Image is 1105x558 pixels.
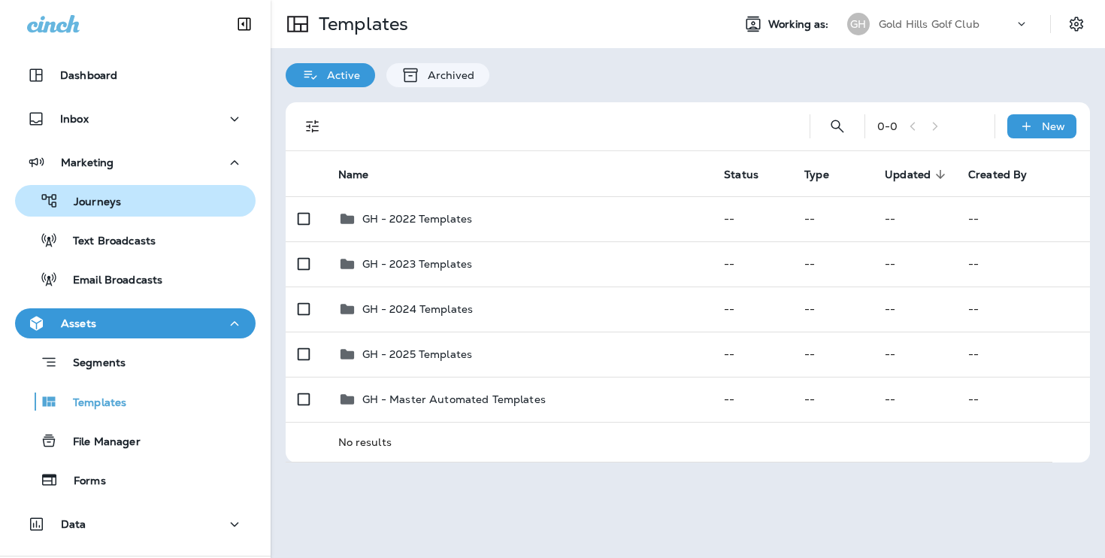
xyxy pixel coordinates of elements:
div: GH [847,13,870,35]
p: Active [319,69,360,81]
p: Templates [313,13,408,35]
button: File Manager [15,425,256,456]
span: Created By [968,168,1027,181]
span: Updated [885,168,950,181]
button: Dashboard [15,60,256,90]
p: Segments [58,356,126,371]
p: File Manager [58,435,141,450]
button: Email Broadcasts [15,263,256,295]
td: -- [792,196,873,241]
span: Updated [885,168,931,181]
p: Marketing [61,156,114,168]
button: Segments [15,346,256,378]
span: Status [724,168,758,181]
button: Filters [298,111,328,141]
span: Type [804,168,829,181]
td: -- [792,241,873,287]
td: -- [956,332,1090,377]
td: -- [956,241,1090,287]
td: -- [712,241,792,287]
td: -- [873,196,956,241]
p: Data [61,518,86,530]
p: GH - 2025 Templates [362,348,473,360]
div: 0 - 0 [877,120,898,132]
td: -- [956,377,1090,422]
td: No results [326,422,1053,462]
button: Text Broadcasts [15,224,256,256]
span: Working as: [768,18,832,31]
span: Status [724,168,778,181]
p: Assets [61,317,96,329]
p: Inbox [60,113,89,125]
button: Search Templates [822,111,852,141]
p: Gold Hills Golf Club [879,18,979,30]
button: Settings [1063,11,1090,38]
p: GH - 2022 Templates [362,213,473,225]
p: GH - 2023 Templates [362,258,473,270]
button: Data [15,509,256,539]
td: -- [792,332,873,377]
p: Forms [59,475,106,489]
span: Type [804,168,849,181]
button: Journeys [15,185,256,217]
td: -- [712,196,792,241]
td: -- [956,287,1090,332]
td: -- [873,287,956,332]
span: Created By [968,168,1046,181]
p: New [1042,120,1065,132]
p: Email Broadcasts [58,274,162,288]
td: -- [792,287,873,332]
td: -- [873,377,956,422]
p: GH - 2024 Templates [362,303,474,315]
p: GH - Master Automated Templates [362,393,546,405]
td: -- [956,196,1090,241]
td: -- [873,241,956,287]
td: -- [712,332,792,377]
td: -- [873,332,956,377]
button: Marketing [15,147,256,177]
button: Assets [15,308,256,338]
p: Text Broadcasts [58,235,156,249]
td: -- [712,287,792,332]
span: Name [338,168,389,181]
button: Collapse Sidebar [223,9,265,39]
td: -- [792,377,873,422]
button: Inbox [15,104,256,134]
button: Forms [15,464,256,496]
p: Archived [420,69,474,81]
p: Dashboard [60,69,117,81]
button: Templates [15,386,256,417]
p: Templates [58,396,126,411]
p: Journeys [59,196,121,210]
td: -- [712,377,792,422]
span: Name [338,168,369,181]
